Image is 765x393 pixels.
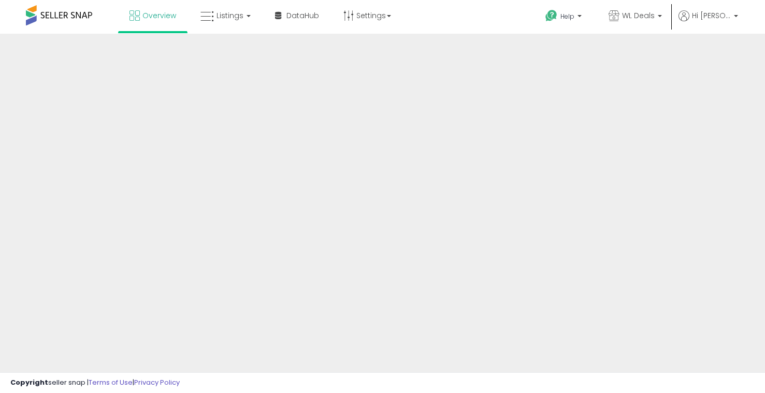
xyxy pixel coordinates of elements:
div: seller snap | | [10,378,180,388]
a: Hi [PERSON_NAME] [679,10,738,34]
span: DataHub [286,10,319,21]
strong: Copyright [10,377,48,387]
span: Overview [142,10,176,21]
span: Hi [PERSON_NAME] [692,10,731,21]
span: Listings [216,10,243,21]
a: Privacy Policy [134,377,180,387]
span: Help [560,12,574,21]
span: WL Deals [622,10,655,21]
a: Terms of Use [89,377,133,387]
a: Help [537,2,592,34]
i: Get Help [545,9,558,22]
